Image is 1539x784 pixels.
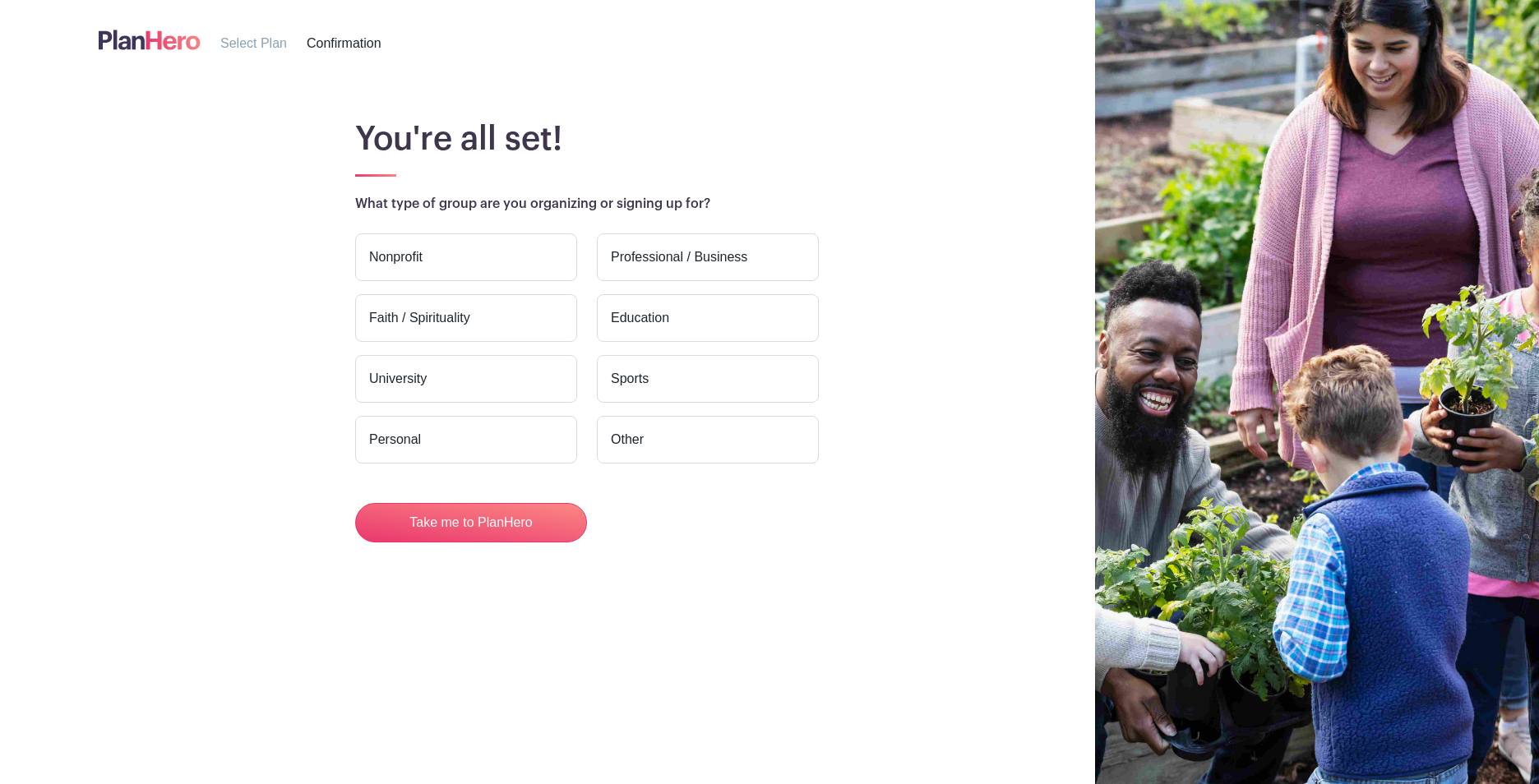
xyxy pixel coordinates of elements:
button: Take me to PlanHero [355,503,587,542]
span: Select Plan [220,36,287,50]
label: Professional / Business [597,233,819,281]
span: Confirmation [307,36,381,50]
h1: You're all set! [355,119,1282,159]
label: Personal [355,416,577,463]
label: Faith / Spirituality [355,294,577,342]
label: Nonprofit [355,233,577,281]
img: logo-507f7623f17ff9eddc593b1ce0a138ce2505c220e1c5a4e2b4648c50719b7d32.svg [99,26,201,53]
label: Sports [597,355,819,403]
label: Other [597,416,819,463]
p: What type of group are you organizing or signing up for? [355,194,1282,214]
label: University [355,355,577,403]
label: Education [597,294,819,342]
